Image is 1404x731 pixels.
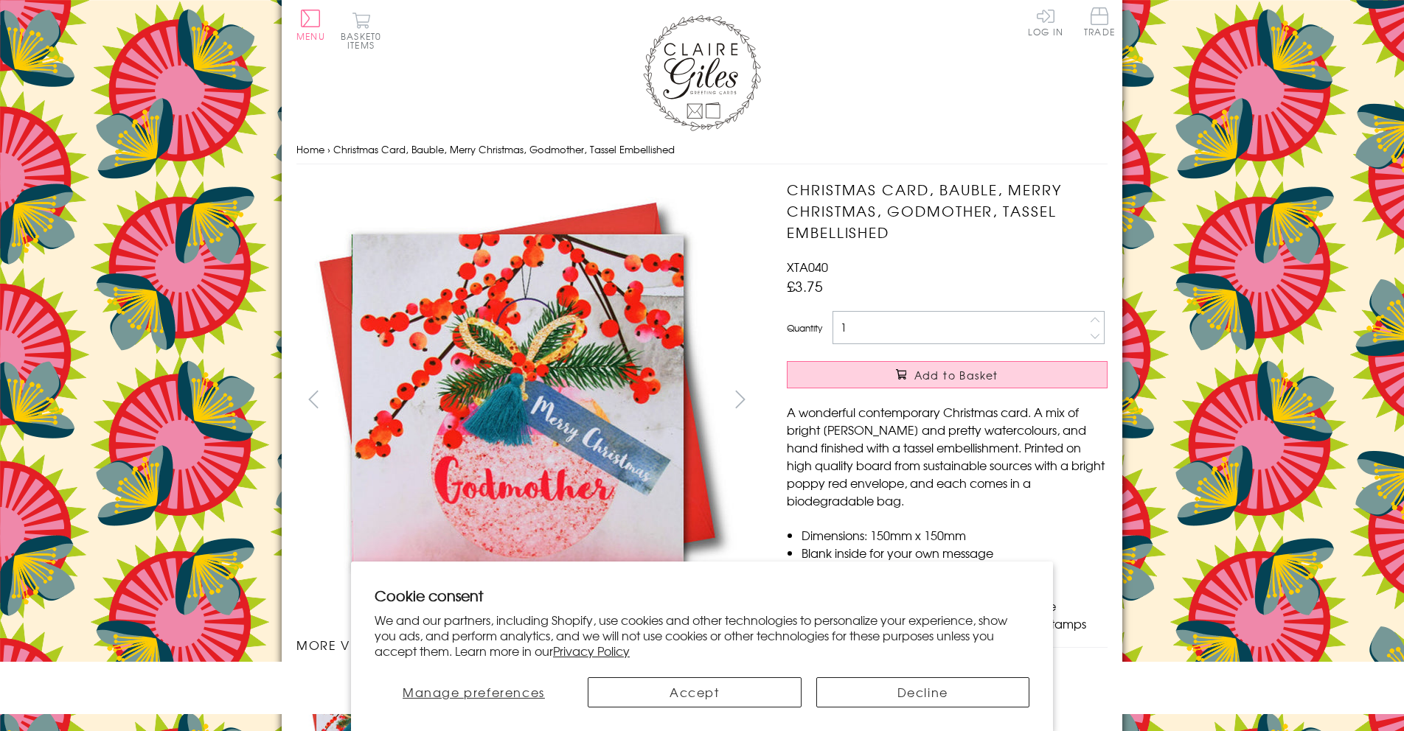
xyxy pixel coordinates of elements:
nav: breadcrumbs [296,135,1108,165]
button: Menu [296,10,325,41]
img: Christmas Card, Bauble, Merry Christmas, Godmother, Tassel Embellished [296,179,739,620]
span: XTA040 [787,258,828,276]
span: Christmas Card, Bauble, Merry Christmas, Godmother, Tassel Embellished [333,142,675,156]
span: Menu [296,29,325,43]
button: Basket0 items [341,12,381,49]
label: Quantity [787,321,822,335]
a: Privacy Policy [553,642,630,660]
img: Claire Giles Greetings Cards [643,15,761,131]
h2: Cookie consent [375,585,1029,606]
a: Log In [1028,7,1063,36]
button: Accept [588,677,802,707]
img: Christmas Card, Bauble, Merry Christmas, Godmother, Tassel Embellished [757,179,1200,621]
button: next [724,382,757,416]
span: Trade [1084,7,1115,36]
span: £3.75 [787,276,823,296]
li: Blank inside for your own message [802,544,1108,562]
span: › [327,142,330,156]
button: Decline [816,677,1030,707]
a: Trade [1084,7,1115,39]
li: Dimensions: 150mm x 150mm [802,526,1108,544]
p: A wonderful contemporary Christmas card. A mix of bright [PERSON_NAME] and pretty watercolours, a... [787,403,1108,509]
h3: More views [296,636,757,654]
button: Manage preferences [375,677,573,707]
span: 0 items [347,29,381,52]
p: We and our partners, including Shopify, use cookies and other technologies to personalize your ex... [375,612,1029,658]
button: Add to Basket [787,361,1108,388]
button: prev [296,382,330,416]
h1: Christmas Card, Bauble, Merry Christmas, Godmother, Tassel Embellished [787,179,1108,242]
span: Add to Basket [914,368,998,382]
span: Manage preferences [403,683,545,701]
a: Home [296,142,324,156]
